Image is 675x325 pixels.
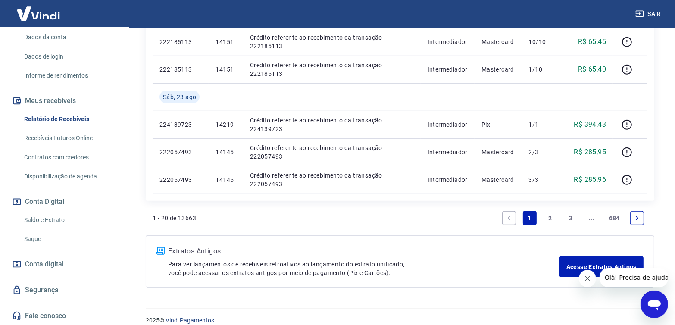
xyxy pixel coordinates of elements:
[481,175,515,184] p: Mastercard
[481,148,515,156] p: Mastercard
[564,211,578,225] a: Page 3
[499,208,647,228] ul: Pagination
[529,175,554,184] p: 3/3
[21,168,119,185] a: Disponibilização de agenda
[168,246,559,256] p: Extratos Antigos
[10,192,119,211] button: Conta Digital
[159,65,202,74] p: 222185113
[428,148,468,156] p: Intermediador
[21,110,119,128] a: Relatório de Recebíveis
[529,65,554,74] p: 1/10
[216,148,236,156] p: 14145
[159,175,202,184] p: 222057493
[159,37,202,46] p: 222185113
[153,214,196,222] p: 1 - 20 de 13663
[523,211,537,225] a: Page 1 is your current page
[481,120,515,129] p: Pix
[166,317,214,324] a: Vindi Pagamentos
[10,91,119,110] button: Meus recebíveis
[10,281,119,300] a: Segurança
[216,65,236,74] p: 14151
[428,65,468,74] p: Intermediador
[529,148,554,156] p: 2/3
[428,175,468,184] p: Intermediador
[146,316,654,325] p: 2025 ©
[216,175,236,184] p: 14145
[630,211,644,225] a: Next page
[250,171,414,188] p: Crédito referente ao recebimento da transação 222057493
[216,37,236,46] p: 14151
[5,6,72,13] span: Olá! Precisa de ajuda?
[428,120,468,129] p: Intermediador
[428,37,468,46] p: Intermediador
[529,120,554,129] p: 1/1
[481,65,515,74] p: Mastercard
[250,116,414,133] p: Crédito referente ao recebimento da transação 224139723
[574,119,606,130] p: R$ 394,43
[21,28,119,46] a: Dados da conta
[559,256,644,277] a: Acesse Extratos Antigos
[502,211,516,225] a: Previous page
[10,255,119,274] a: Conta digital
[574,147,606,157] p: R$ 285,95
[634,6,665,22] button: Sair
[529,37,554,46] p: 10/10
[641,291,668,318] iframe: Button to launch messaging window
[163,93,196,101] span: Sáb, 23 ago
[21,48,119,66] a: Dados de login
[21,129,119,147] a: Recebíveis Futuros Online
[250,144,414,161] p: Crédito referente ao recebimento da transação 222057493
[578,64,606,75] p: R$ 65,40
[216,120,236,129] p: 14219
[544,211,557,225] a: Page 2
[156,247,165,255] img: ícone
[168,260,559,277] p: Para ver lançamentos de recebíveis retroativos ao lançamento do extrato unificado, você pode aces...
[21,67,119,84] a: Informe de rendimentos
[606,211,623,225] a: Page 684
[250,61,414,78] p: Crédito referente ao recebimento da transação 222185113
[574,175,606,185] p: R$ 285,96
[600,268,668,287] iframe: Message from company
[159,148,202,156] p: 222057493
[25,258,64,270] span: Conta digital
[579,270,596,287] iframe: Close message
[585,211,599,225] a: Jump forward
[578,37,606,47] p: R$ 65,45
[21,211,119,229] a: Saldo e Extrato
[250,33,414,50] p: Crédito referente ao recebimento da transação 222185113
[481,37,515,46] p: Mastercard
[10,0,66,27] img: Vindi
[21,230,119,248] a: Saque
[159,120,202,129] p: 224139723
[21,149,119,166] a: Contratos com credores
